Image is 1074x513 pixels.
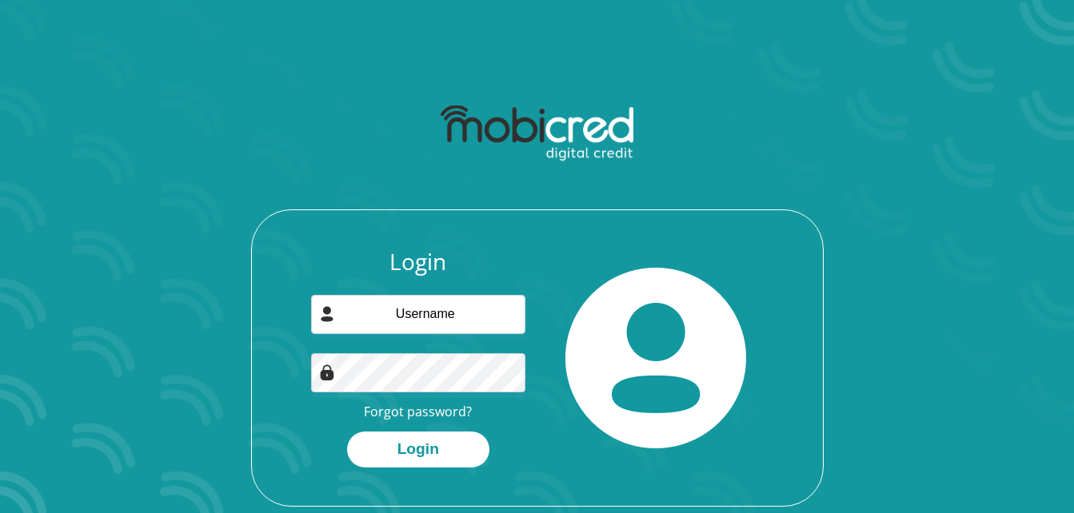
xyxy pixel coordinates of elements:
[311,249,525,276] h3: Login
[319,306,335,322] img: user-icon image
[319,364,335,380] img: Image
[441,105,633,161] img: mobicred logo
[347,431,489,467] button: Login
[364,403,472,420] a: Forgot password?
[311,295,525,334] input: Username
